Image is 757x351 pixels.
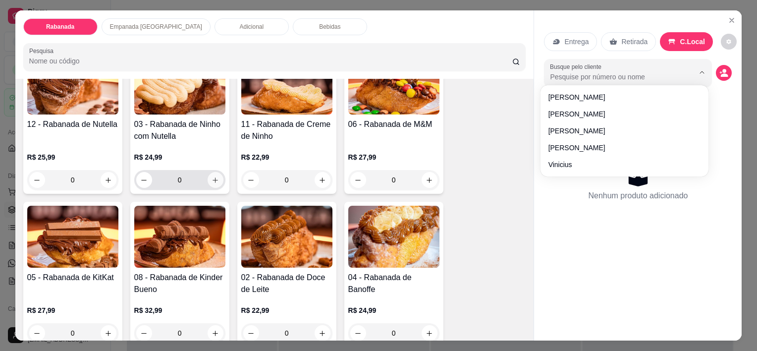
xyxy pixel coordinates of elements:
input: Pesquisa [29,56,512,66]
button: decrease-product-quantity [243,172,259,188]
button: decrease-product-quantity [29,172,45,188]
p: Retirada [621,37,648,47]
p: Adicional [240,23,264,31]
label: Pesquisa [29,47,57,55]
p: Entrega [564,37,589,47]
span: [PERSON_NAME] [548,109,691,119]
h4: 11 - Rabanada de Creme de Ninho [241,118,332,142]
img: product-image [348,53,439,115]
p: Rabanada [46,23,74,31]
button: decrease-product-quantity [136,325,152,341]
button: increase-product-quantity [101,325,116,341]
h4: 08 - Rabanada de Kinder Bueno [134,272,225,295]
h4: 06 - Rabanada de M&M [348,118,439,130]
div: Suggestions [542,87,706,175]
p: R$ 22,99 [241,305,332,315]
span: [PERSON_NAME] [548,92,691,102]
button: increase-product-quantity [422,172,437,188]
input: Busque pelo cliente [550,72,678,82]
button: increase-product-quantity [208,172,223,188]
button: decrease-product-quantity [721,34,737,50]
p: Empanada [GEOGRAPHIC_DATA] [110,23,202,31]
p: R$ 24,99 [348,305,439,315]
span: [PERSON_NAME] [548,143,691,153]
span: Vinicius [548,160,691,170]
p: Nenhum produto adicionado [588,190,688,202]
button: increase-product-quantity [101,172,116,188]
img: product-image [241,206,332,268]
h4: 04 - Rabanada de Banoffe [348,272,439,295]
button: decrease-product-quantity [716,65,732,81]
p: R$ 25,99 [27,152,118,162]
ul: Suggestions [544,89,704,173]
img: product-image [134,53,225,115]
p: Bebidas [319,23,340,31]
label: Busque pelo cliente [550,62,605,71]
p: R$ 27,99 [27,305,118,315]
button: decrease-product-quantity [136,172,152,188]
button: increase-product-quantity [315,172,330,188]
button: decrease-product-quantity [350,325,366,341]
button: decrease-product-quantity [29,325,45,341]
img: product-image [27,206,118,268]
p: R$ 22,99 [241,152,332,162]
span: [PERSON_NAME] [548,126,691,136]
h4: 03 - Rabanada de Ninho com Nutella [134,118,225,142]
h4: 02 - Rabanada de Doce de Leite [241,272,332,295]
img: product-image [134,206,225,268]
button: decrease-product-quantity [350,172,366,188]
button: Show suggestions [694,64,710,80]
p: R$ 24,99 [134,152,225,162]
button: increase-product-quantity [422,325,437,341]
img: product-image [348,206,439,268]
p: R$ 32,99 [134,305,225,315]
button: increase-product-quantity [208,325,223,341]
button: increase-product-quantity [315,325,330,341]
button: Close [724,12,740,28]
h4: 05 - Rabanada de KitKat [27,272,118,284]
img: product-image [27,53,118,115]
button: decrease-product-quantity [243,325,259,341]
p: C.Local [680,37,705,47]
img: product-image [241,53,332,115]
h4: 12 - Rabanada de Nutella [27,118,118,130]
p: R$ 27,99 [348,152,439,162]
